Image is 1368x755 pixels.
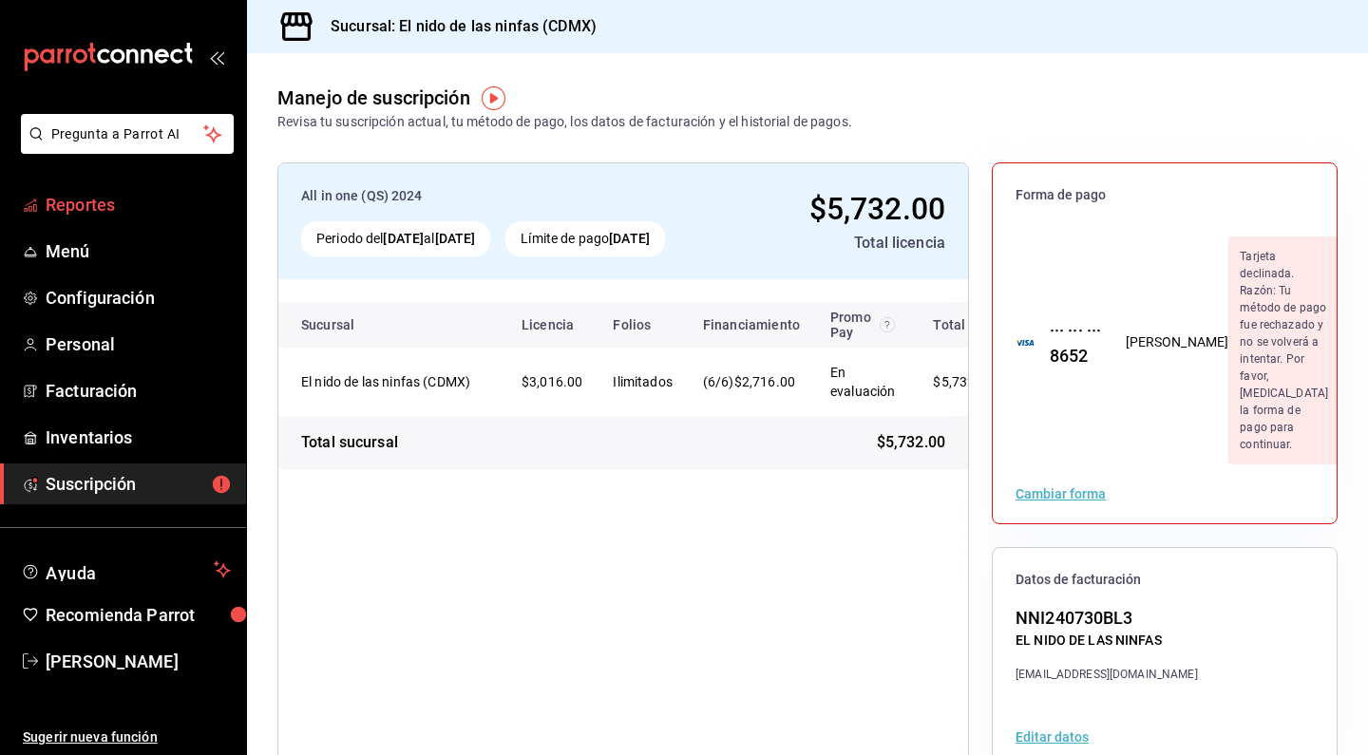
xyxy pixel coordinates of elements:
span: Pregunta a Parrot AI [51,124,204,144]
th: Licencia [506,302,598,348]
div: Sucursal [301,317,406,332]
button: open_drawer_menu [209,49,224,65]
h3: Sucursal: El nido de las ninfas (CDMX) [315,15,597,38]
span: Configuración [46,285,231,311]
span: Sugerir nueva función [23,727,231,747]
span: Suscripción [46,471,231,497]
span: Inventarios [46,425,231,450]
span: Menú [46,238,231,264]
div: NNI240730BL3 [1016,605,1198,631]
div: Tarjeta declinada. Razón: Tu método de pago fue rechazado y no se volverá a intentar. Por favor, ... [1228,236,1339,464]
th: Financiamiento [688,302,815,348]
div: All in one (QS) 2024 [301,186,730,206]
th: Total [910,302,1024,348]
div: Revisa tu suscripción actual, tu método de pago, los datos de facturación y el historial de pagos. [277,112,852,132]
span: Facturación [46,378,231,404]
button: Cambiar forma [1016,487,1106,500]
div: ··· ··· ··· 8652 [1035,317,1103,368]
td: Ilimitados [598,348,688,416]
span: $5,732.00 [933,374,994,389]
span: $2,716.00 [734,374,795,389]
span: Recomienda Parrot [46,602,231,628]
div: Límite de pago [505,221,665,256]
span: Datos de facturación [1016,571,1314,589]
div: El nido de las ninfas (CDMX) [301,372,491,391]
span: Personal [46,331,231,357]
span: Ayuda [46,558,206,581]
button: Pregunta a Parrot AI [21,114,234,154]
div: [EMAIL_ADDRESS][DOMAIN_NAME] [1016,666,1198,683]
div: Periodo del al [301,221,490,256]
td: En evaluación [815,348,911,416]
span: $3,016.00 [522,374,582,389]
div: Total licencia [745,232,945,255]
span: Forma de pago [1016,186,1314,204]
div: Total sucursal [301,431,398,454]
button: Editar datos [1016,730,1089,744]
div: EL NIDO DE LAS NINFAS [1016,631,1198,651]
svg: Recibe un descuento en el costo de tu membresía al cubrir 80% de tus transacciones realizadas con... [880,317,895,332]
div: Manejo de suscripción [277,84,470,112]
div: (6/6) [703,372,800,392]
strong: [DATE] [609,231,650,246]
th: Folios [598,302,688,348]
span: $5,732.00 [877,431,945,454]
span: Reportes [46,192,231,217]
div: Promo Pay [830,310,896,340]
span: $5,732.00 [809,191,945,227]
div: [PERSON_NAME] [1126,332,1229,352]
strong: [DATE] [383,231,424,246]
strong: [DATE] [435,231,476,246]
span: [PERSON_NAME] [46,649,231,674]
img: Tooltip marker [482,86,505,110]
a: Pregunta a Parrot AI [13,138,234,158]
